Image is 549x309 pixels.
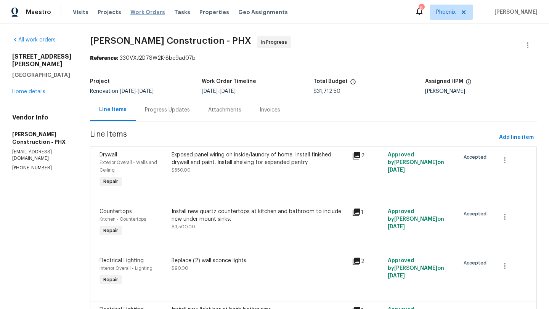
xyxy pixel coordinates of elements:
p: [PHONE_NUMBER] [12,165,72,171]
span: Interior Overall - Lighting [100,266,152,271]
h2: [STREET_ADDRESS][PERSON_NAME] [12,53,72,68]
a: Home details [12,89,45,94]
span: [PERSON_NAME] Construction - PHX [90,36,251,45]
span: The total cost of line items that have been proposed by Opendoor. This sum includes line items th... [350,79,356,89]
a: All work orders [12,37,56,43]
h5: Project [90,79,110,84]
span: [DATE] [388,224,405,229]
span: - [202,89,236,94]
div: Replace (2) wall sconce lights. [172,257,347,264]
span: Renovation [90,89,154,94]
span: Exterior Overall - Walls and Ceiling [100,160,157,172]
div: Progress Updates [145,106,190,114]
span: Approved by [PERSON_NAME] on [388,258,444,279]
div: Exposed panel wiring on inside/laundry of home. Install finished drywall and paint. Install shelv... [172,151,347,166]
div: 1 [352,208,383,217]
span: Projects [98,8,121,16]
p: [EMAIL_ADDRESS][DOMAIN_NAME] [12,149,72,162]
span: [DATE] [138,89,154,94]
span: $3,500.00 [172,225,195,229]
span: Visits [73,8,88,16]
span: [DATE] [220,89,236,94]
span: Repair [100,178,121,185]
div: Install new quartz countertops at kitchen and bathroom to include new under mount sinks. [172,208,347,223]
span: [PERSON_NAME] [491,8,538,16]
span: Accepted [464,210,490,218]
span: [DATE] [120,89,136,94]
span: Accepted [464,259,490,267]
span: Countertops [100,209,132,214]
span: [DATE] [388,167,405,173]
h4: Vendor Info [12,114,72,121]
div: Invoices [260,106,280,114]
span: Approved by [PERSON_NAME] on [388,209,444,229]
span: $31,712.50 [313,89,340,94]
div: Attachments [208,106,241,114]
span: [DATE] [202,89,218,94]
span: Kitchen - Countertops [100,217,146,221]
span: [DATE] [388,273,405,279]
b: Reference: [90,56,118,61]
h5: Work Order Timeline [202,79,256,84]
span: Properties [199,8,229,16]
h5: [GEOGRAPHIC_DATA] [12,71,72,79]
span: Repair [100,276,121,284]
span: Accepted [464,153,490,161]
span: Drywall [100,152,117,158]
div: Line Items [99,106,127,113]
span: Repair [100,227,121,234]
span: Work Orders [130,8,165,16]
div: 2 [352,151,383,160]
span: Tasks [174,10,190,15]
div: 2 [352,257,383,266]
span: The hpm assigned to this work order. [466,79,472,89]
span: Maestro [26,8,51,16]
span: $550.00 [172,168,191,172]
span: Geo Assignments [238,8,288,16]
span: Line Items [90,131,496,145]
span: - [120,89,154,94]
button: Add line item [496,131,537,145]
h5: Total Budget [313,79,348,84]
h5: Assigned HPM [425,79,463,84]
span: Approved by [PERSON_NAME] on [388,152,444,173]
span: Phoenix [436,8,456,16]
div: 330VXJ2D7SW2K-8bc9ad07b [90,54,537,62]
span: $90.00 [172,266,188,271]
span: Electrical Lighting [100,258,144,263]
h5: [PERSON_NAME] Construction - PHX [12,131,72,146]
div: 8 [419,5,424,12]
div: [PERSON_NAME] [425,89,537,94]
span: Add line item [499,133,534,142]
span: In Progress [261,38,290,46]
